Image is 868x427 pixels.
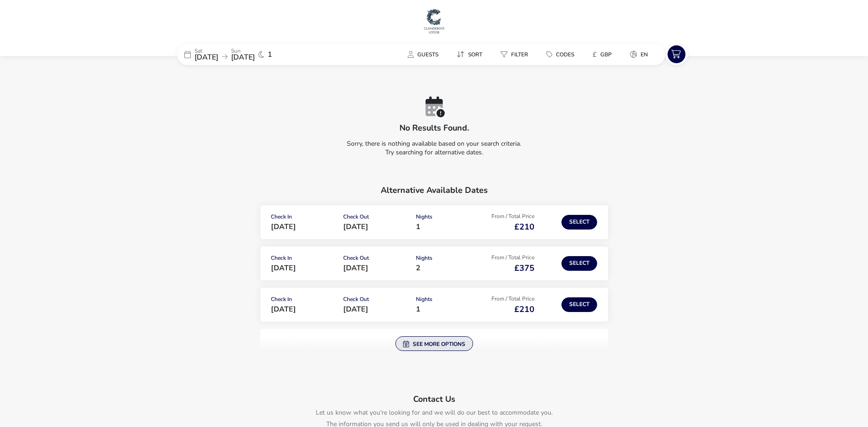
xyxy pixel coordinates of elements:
[271,304,296,314] span: [DATE]
[416,222,421,232] span: 1
[267,407,601,418] p: Let us know what you're looking for and we will do our best to accommodate you.
[267,388,601,407] h2: Contact Us
[231,52,255,62] span: [DATE]
[449,48,490,61] button: Sort
[593,50,597,59] i: £
[400,48,446,61] button: Guests
[514,304,534,315] span: £210
[561,297,597,312] button: Select
[416,255,471,264] p: Nights
[271,255,336,264] p: Check In
[479,296,534,305] p: From / Total Price
[271,222,296,232] span: [DATE]
[271,214,336,223] p: Check In
[511,51,528,58] span: Filter
[539,48,585,61] naf-pibe-menu-bar-item: Codes
[400,48,449,61] naf-pibe-menu-bar-item: Guests
[641,51,648,58] span: en
[514,263,534,274] span: £375
[343,255,409,264] p: Check Out
[343,222,368,232] span: [DATE]
[449,48,493,61] naf-pibe-menu-bar-item: Sort
[423,7,446,35] img: Main Website
[479,255,534,264] p: From / Total Price
[417,51,438,58] span: Guests
[260,179,608,205] h2: Alternative Available Dates
[177,132,691,160] p: Sorry, there is nothing available based on your search criteria. Try searching for alternative da...
[395,336,473,351] button: See more options
[539,48,582,61] button: Codes
[343,296,409,306] p: Check Out
[600,51,612,58] span: GBP
[468,51,482,58] span: Sort
[493,48,535,61] button: Filter
[416,263,421,273] span: 2
[479,213,534,223] p: From / Total Price
[177,44,314,65] div: Sat[DATE]Sun[DATE]1
[561,215,597,230] button: Select
[343,214,409,223] p: Check Out
[343,304,368,314] span: [DATE]
[585,48,623,61] naf-pibe-menu-bar-item: £GBP
[403,340,465,347] span: See more options
[623,48,655,61] button: en
[271,263,296,273] span: [DATE]
[268,51,272,58] span: 1
[343,263,368,273] span: [DATE]
[231,48,255,54] p: Sun
[416,296,471,306] p: Nights
[416,214,471,223] p: Nights
[561,256,597,271] button: Select
[493,48,539,61] naf-pibe-menu-bar-item: Filter
[556,51,574,58] span: Codes
[585,48,619,61] button: £GBP
[271,296,336,306] p: Check In
[514,221,534,232] span: £210
[399,122,469,133] h2: No results found.
[194,48,218,54] p: Sat
[623,48,659,61] naf-pibe-menu-bar-item: en
[194,52,218,62] span: [DATE]
[416,304,421,314] span: 1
